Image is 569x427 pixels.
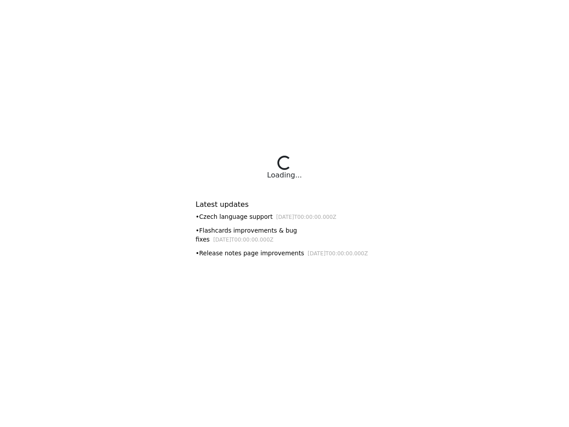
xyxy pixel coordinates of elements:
[267,170,302,181] div: Loading...
[196,200,373,209] h6: Latest updates
[196,226,373,244] div: • Flashcards improvements & bug fixes
[213,237,274,243] small: [DATE]T00:00:00.000Z
[196,212,373,222] div: • Czech language support
[196,249,373,258] div: • Release notes page improvements
[276,214,337,220] small: [DATE]T00:00:00.000Z
[308,250,368,257] small: [DATE]T00:00:00.000Z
